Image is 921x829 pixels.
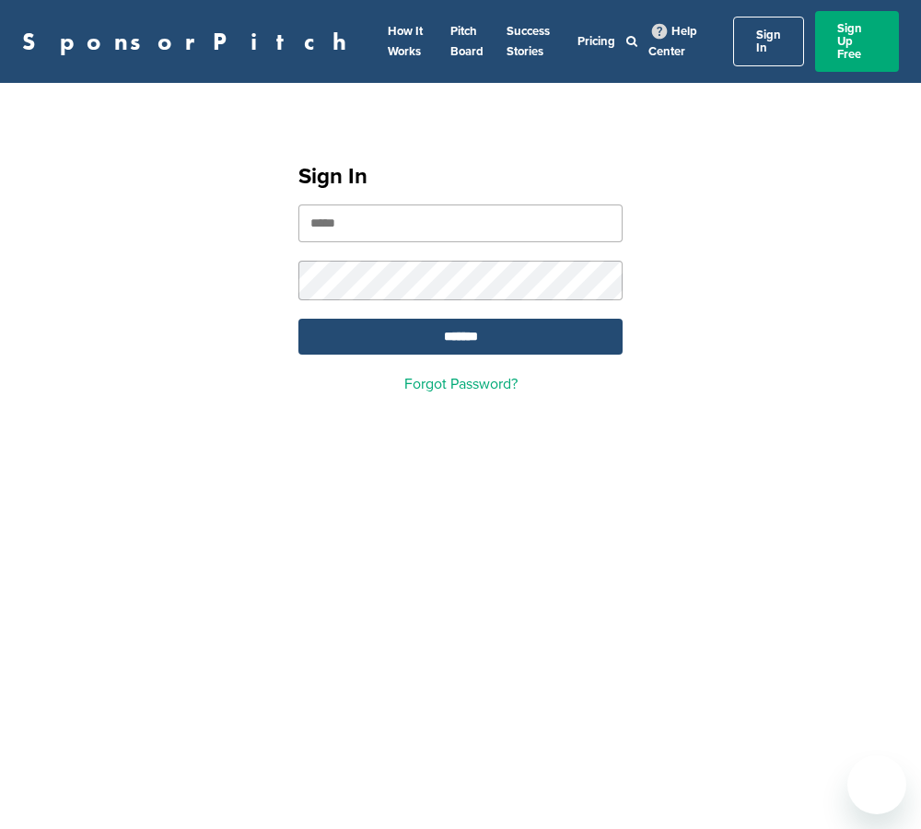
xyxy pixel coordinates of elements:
a: Pitch Board [450,24,484,59]
iframe: Button to launch messaging window [847,755,906,814]
a: Sign In [733,17,804,66]
h1: Sign In [298,160,623,193]
a: Pricing [577,34,615,49]
a: Success Stories [507,24,550,59]
a: Sign Up Free [815,11,899,72]
a: Help Center [648,20,697,63]
a: SponsorPitch [22,29,358,53]
a: Forgot Password? [404,375,518,393]
a: How It Works [388,24,423,59]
